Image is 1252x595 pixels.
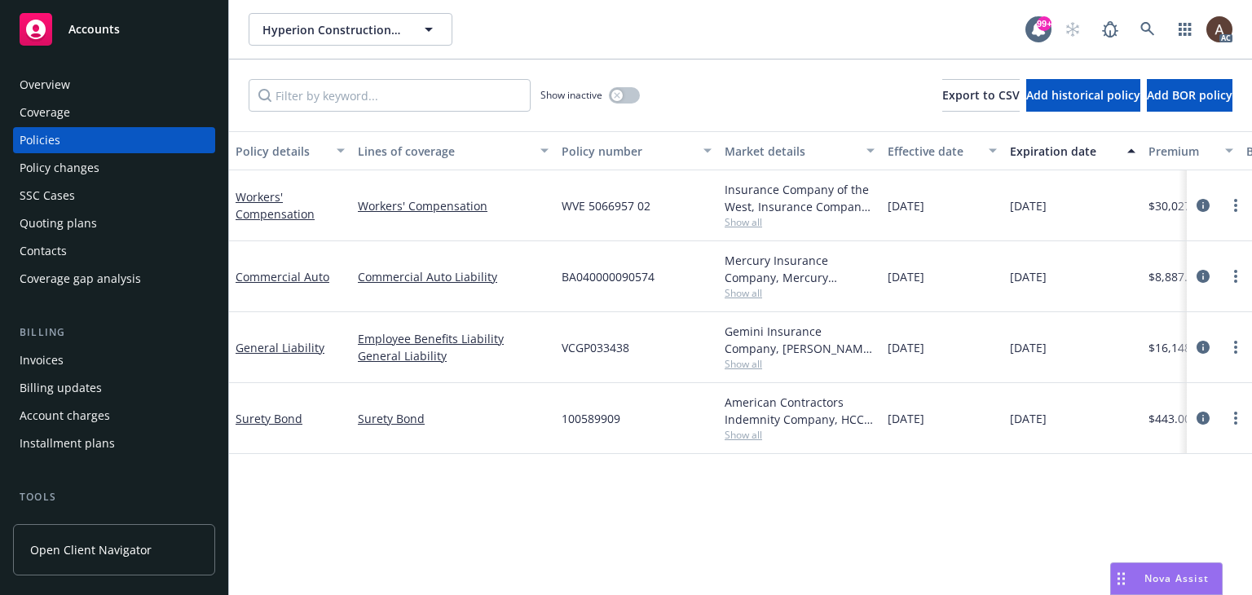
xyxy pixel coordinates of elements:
[1094,13,1126,46] a: Report a Bug
[20,266,141,292] div: Coverage gap analysis
[13,127,215,153] a: Policies
[1010,268,1047,285] span: [DATE]
[562,268,655,285] span: BA040000090574
[562,197,650,214] span: WVE 5066957 02
[20,210,97,236] div: Quoting plans
[1010,410,1047,427] span: [DATE]
[13,430,215,456] a: Installment plans
[351,131,555,170] button: Lines of coverage
[1206,16,1232,42] img: photo
[725,357,875,371] span: Show all
[13,347,215,373] a: Invoices
[888,339,924,356] span: [DATE]
[1037,16,1051,31] div: 99+
[725,323,875,357] div: Gemini Insurance Company, [PERSON_NAME] Corporation, RT Specialty Insurance Services, LLC (RSG Sp...
[718,131,881,170] button: Market details
[1147,79,1232,112] button: Add BOR policy
[562,410,620,427] span: 100589909
[236,269,329,284] a: Commercial Auto
[13,403,215,429] a: Account charges
[236,411,302,426] a: Surety Bond
[249,13,452,46] button: Hyperion Construction & Maintenance, Inc
[13,266,215,292] a: Coverage gap analysis
[13,324,215,341] div: Billing
[1144,571,1209,585] span: Nova Assist
[13,155,215,181] a: Policy changes
[1193,196,1213,215] a: circleInformation
[1131,13,1164,46] a: Search
[725,286,875,300] span: Show all
[1148,339,1207,356] span: $16,148.00
[20,72,70,98] div: Overview
[540,88,602,102] span: Show inactive
[725,428,875,442] span: Show all
[725,143,857,160] div: Market details
[13,72,215,98] a: Overview
[236,143,327,160] div: Policy details
[358,268,549,285] a: Commercial Auto Liability
[1226,337,1245,357] a: more
[1148,268,1201,285] span: $8,887.04
[13,210,215,236] a: Quoting plans
[20,155,99,181] div: Policy changes
[20,238,67,264] div: Contacts
[1010,143,1118,160] div: Expiration date
[1147,87,1232,103] span: Add BOR policy
[1026,79,1140,112] button: Add historical policy
[881,131,1003,170] button: Effective date
[1226,267,1245,286] a: more
[1003,131,1142,170] button: Expiration date
[1056,13,1089,46] a: Start snowing
[1226,196,1245,215] a: more
[358,347,549,364] a: General Liability
[1010,197,1047,214] span: [DATE]
[1026,87,1140,103] span: Add historical policy
[13,238,215,264] a: Contacts
[562,143,694,160] div: Policy number
[1169,13,1201,46] a: Switch app
[1148,197,1207,214] span: $30,027.00
[555,131,718,170] button: Policy number
[236,340,324,355] a: General Liability
[1110,562,1223,595] button: Nova Assist
[888,268,924,285] span: [DATE]
[20,99,70,126] div: Coverage
[1193,408,1213,428] a: circleInformation
[20,127,60,153] div: Policies
[13,183,215,209] a: SSC Cases
[888,197,924,214] span: [DATE]
[229,131,351,170] button: Policy details
[20,183,75,209] div: SSC Cases
[13,375,215,401] a: Billing updates
[262,21,403,38] span: Hyperion Construction & Maintenance, Inc
[1148,143,1215,160] div: Premium
[1010,339,1047,356] span: [DATE]
[358,410,549,427] a: Surety Bond
[725,181,875,215] div: Insurance Company of the West, Insurance Company of the West (ICW)
[942,87,1020,103] span: Export to CSV
[30,541,152,558] span: Open Client Navigator
[1111,563,1131,594] div: Drag to move
[13,99,215,126] a: Coverage
[888,143,979,160] div: Effective date
[236,189,315,222] a: Workers' Compensation
[13,7,215,52] a: Accounts
[20,375,102,401] div: Billing updates
[68,23,120,36] span: Accounts
[942,79,1020,112] button: Export to CSV
[562,339,629,356] span: VCGP033438
[1193,267,1213,286] a: circleInformation
[1142,131,1240,170] button: Premium
[725,394,875,428] div: American Contractors Indemnity Company, HCC Surety, Surety1
[725,252,875,286] div: Mercury Insurance Company, Mercury Insurance
[358,143,531,160] div: Lines of coverage
[20,347,64,373] div: Invoices
[1226,408,1245,428] a: more
[725,215,875,229] span: Show all
[20,430,115,456] div: Installment plans
[20,403,110,429] div: Account charges
[358,330,549,347] a: Employee Benefits Liability
[1148,410,1191,427] span: $443.00
[358,197,549,214] a: Workers' Compensation
[249,79,531,112] input: Filter by keyword...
